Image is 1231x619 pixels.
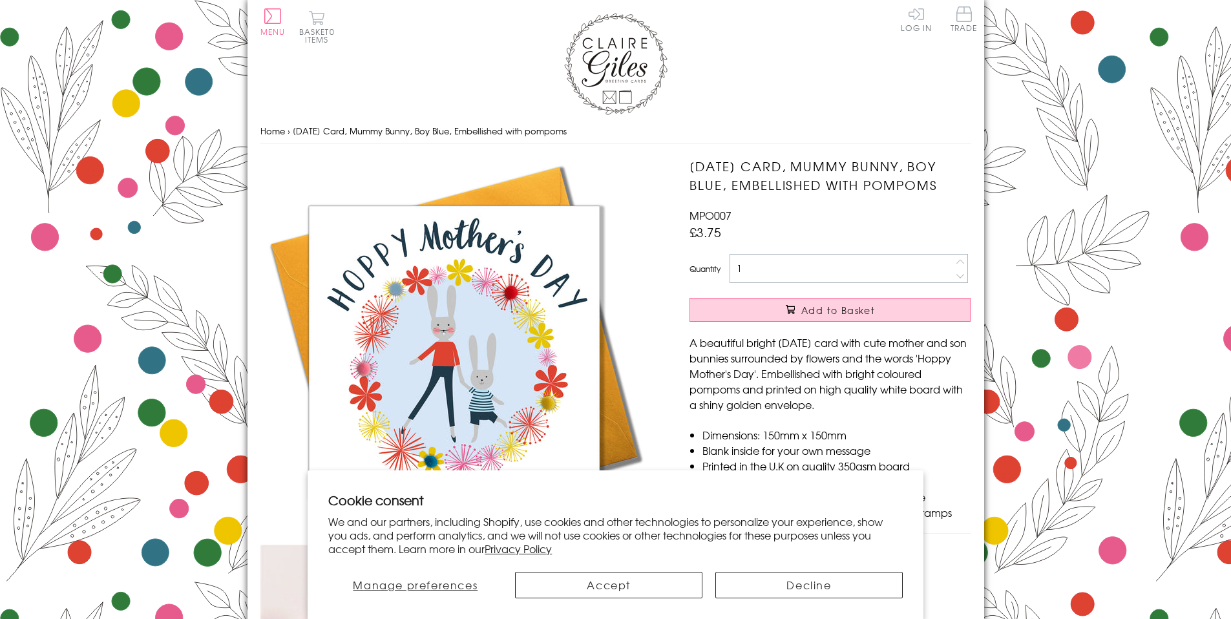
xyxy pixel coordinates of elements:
[689,298,971,322] button: Add to Basket
[702,443,971,458] li: Blank inside for your own message
[328,572,502,598] button: Manage preferences
[689,335,971,412] p: A beautiful bright [DATE] card with cute mother and son bunnies surrounded by flowers and the wor...
[515,572,702,598] button: Accept
[689,223,721,241] span: £3.75
[260,157,648,545] img: Mother's Day Card, Mummy Bunny, Boy Blue, Embellished with pompoms
[801,304,875,317] span: Add to Basket
[901,6,932,32] a: Log In
[299,10,335,43] button: Basket0 items
[951,6,978,32] span: Trade
[702,427,971,443] li: Dimensions: 150mm x 150mm
[564,13,668,115] img: Claire Giles Greetings Cards
[485,541,552,556] a: Privacy Policy
[702,458,971,474] li: Printed in the U.K on quality 350gsm board
[260,125,285,137] a: Home
[951,6,978,34] a: Trade
[260,8,286,36] button: Menu
[689,157,971,194] h1: [DATE] Card, Mummy Bunny, Boy Blue, Embellished with pompoms
[715,572,903,598] button: Decline
[353,577,478,593] span: Manage preferences
[689,207,731,223] span: MPO007
[293,125,567,137] span: [DATE] Card, Mummy Bunny, Boy Blue, Embellished with pompoms
[260,26,286,37] span: Menu
[328,491,903,509] h2: Cookie consent
[328,515,903,555] p: We and our partners, including Shopify, use cookies and other technologies to personalize your ex...
[288,125,290,137] span: ›
[260,118,971,145] nav: breadcrumbs
[305,26,335,45] span: 0 items
[689,263,721,275] label: Quantity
